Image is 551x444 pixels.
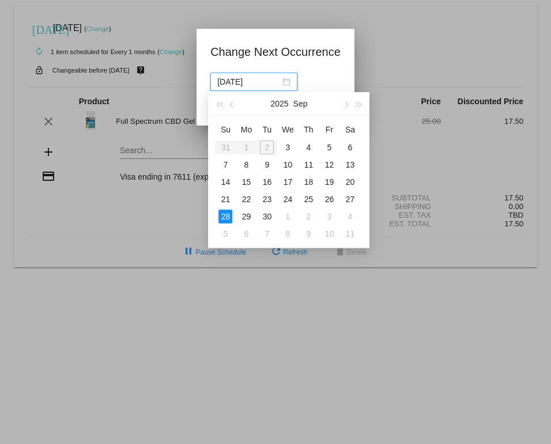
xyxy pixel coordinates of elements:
button: Sep [293,92,308,115]
div: 23 [260,192,274,206]
td: 9/10/2025 [277,156,298,173]
div: 2 [301,210,315,223]
div: 9 [301,227,315,241]
td: 9/7/2025 [215,156,236,173]
td: 10/4/2025 [339,208,360,225]
div: 3 [322,210,336,223]
div: 11 [343,227,357,241]
button: Previous month (PageUp) [226,92,239,115]
td: 9/22/2025 [236,191,256,208]
div: 3 [281,141,295,154]
td: 10/10/2025 [319,225,339,242]
div: 5 [322,141,336,154]
div: 30 [260,210,274,223]
div: 20 [343,175,357,189]
th: Sat [339,120,360,139]
td: 10/1/2025 [277,208,298,225]
td: 9/3/2025 [277,139,298,156]
td: 9/27/2025 [339,191,360,208]
td: 9/19/2025 [319,173,339,191]
td: 10/3/2025 [319,208,339,225]
th: Mon [236,120,256,139]
div: 28 [218,210,232,223]
td: 9/14/2025 [215,173,236,191]
td: 9/25/2025 [298,191,319,208]
th: Sun [215,120,236,139]
div: 21 [218,192,232,206]
td: 9/6/2025 [339,139,360,156]
input: Select date [217,75,280,88]
div: 1 [281,210,295,223]
td: 9/5/2025 [319,139,339,156]
div: 4 [343,210,357,223]
td: 10/2/2025 [298,208,319,225]
button: Next year (Control + right) [352,92,365,115]
div: 22 [239,192,253,206]
div: 18 [301,175,315,189]
div: 25 [301,192,315,206]
td: 10/11/2025 [339,225,360,242]
td: 10/9/2025 [298,225,319,242]
h1: Change Next Occurrence [210,43,341,61]
td: 9/28/2025 [215,208,236,225]
td: 9/29/2025 [236,208,256,225]
div: 8 [239,158,253,172]
div: 9 [260,158,274,172]
button: Next month (PageDown) [339,92,352,115]
div: 26 [322,192,336,206]
td: 10/8/2025 [277,225,298,242]
div: 24 [281,192,295,206]
div: 19 [322,175,336,189]
div: 16 [260,175,274,189]
td: 9/18/2025 [298,173,319,191]
button: 2025 [270,92,288,115]
td: 9/24/2025 [277,191,298,208]
td: 9/13/2025 [339,156,360,173]
button: Last year (Control + left) [213,92,225,115]
td: 9/9/2025 [256,156,277,173]
th: Tue [256,120,277,139]
td: 9/15/2025 [236,173,256,191]
div: 29 [239,210,253,223]
td: 9/30/2025 [256,208,277,225]
div: 13 [343,158,357,172]
td: 9/12/2025 [319,156,339,173]
th: Wed [277,120,298,139]
td: 10/5/2025 [215,225,236,242]
div: 10 [322,227,336,241]
div: 10 [281,158,295,172]
td: 9/23/2025 [256,191,277,208]
td: 9/4/2025 [298,139,319,156]
td: 9/26/2025 [319,191,339,208]
th: Fri [319,120,339,139]
td: 9/21/2025 [215,191,236,208]
td: 9/17/2025 [277,173,298,191]
div: 14 [218,175,232,189]
div: 15 [239,175,253,189]
div: 6 [239,227,253,241]
div: 8 [281,227,295,241]
td: 9/11/2025 [298,156,319,173]
td: 9/16/2025 [256,173,277,191]
div: 6 [343,141,357,154]
div: 5 [218,227,232,241]
td: 9/8/2025 [236,156,256,173]
div: 11 [301,158,315,172]
td: 10/7/2025 [256,225,277,242]
div: 4 [301,141,315,154]
td: 9/20/2025 [339,173,360,191]
div: 12 [322,158,336,172]
th: Thu [298,120,319,139]
div: 27 [343,192,357,206]
div: 7 [260,227,274,241]
div: 7 [218,158,232,172]
div: 17 [281,175,295,189]
td: 10/6/2025 [236,225,256,242]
